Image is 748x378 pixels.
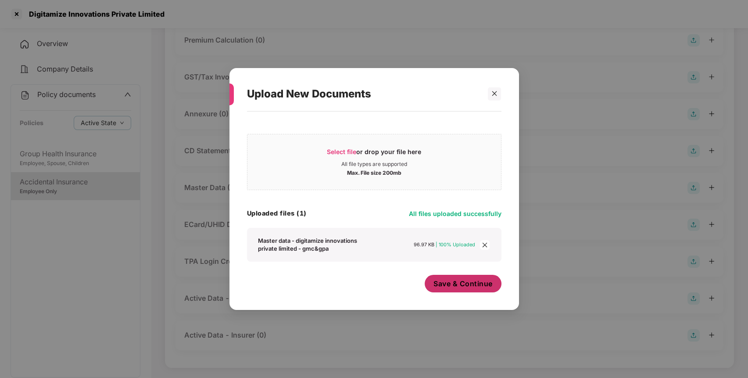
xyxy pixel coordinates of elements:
div: Master data - digitamize innovations private limited - gmc&gpa [258,237,377,252]
span: All files uploaded successfully [409,210,501,217]
div: Upload New Documents [247,77,480,111]
span: Select fileor drop your file hereAll file types are supportedMax. File size 200mb [247,141,501,183]
span: | 100% Uploaded [436,241,475,248]
div: All file types are supported [341,161,407,168]
div: or drop your file here [327,148,421,161]
span: close [491,90,497,97]
button: Save & Continue [425,275,501,292]
div: Max. File size 200mb [347,168,401,176]
span: close [480,240,490,250]
span: Save & Continue [433,279,493,288]
span: 96.97 KB [414,241,434,248]
h4: Uploaded files (1) [247,209,307,218]
span: Select file [327,148,356,155]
